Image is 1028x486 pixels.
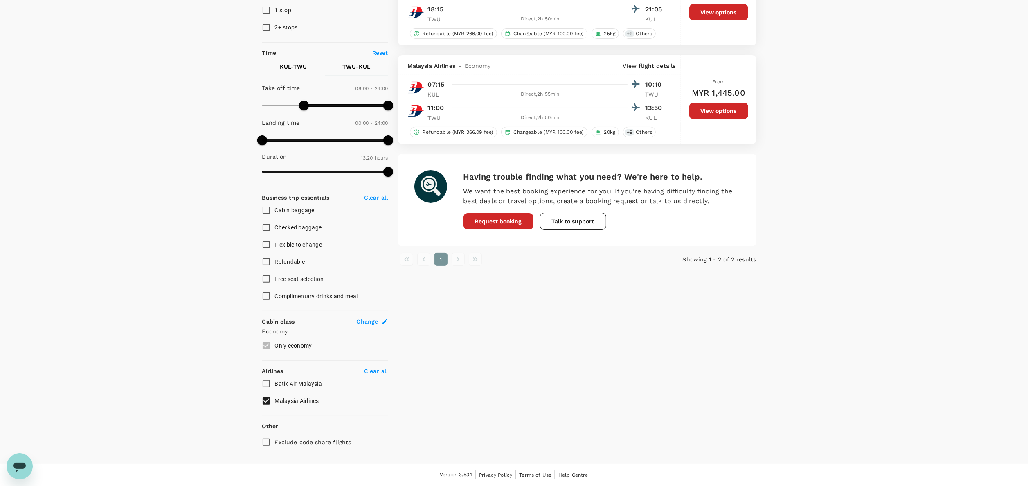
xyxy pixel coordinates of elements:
a: Privacy Policy [479,470,512,479]
a: Terms of Use [519,470,551,479]
span: 25kg [601,30,619,37]
div: Direct , 2h 50min [453,114,628,122]
nav: pagination navigation [398,253,637,266]
p: KUL [646,15,666,23]
img: MH [408,4,424,20]
span: 08:00 - 24:00 [355,85,388,91]
span: Economy [465,62,490,70]
span: Others [633,30,656,37]
p: Take off time [262,84,300,92]
p: Reset [372,49,388,57]
a: Help Centre [558,470,588,479]
p: Other [262,422,279,430]
span: Refundable [275,259,305,265]
div: Refundable (MYR 266.09 fee) [410,28,497,39]
span: 00:00 - 24:00 [355,120,388,126]
span: Cabin baggage [275,207,315,214]
p: 07:15 [428,80,445,90]
span: Free seat selection [275,276,324,282]
span: Changeable (MYR 100.00 fee) [511,129,587,136]
p: Exclude code share flights [275,438,351,446]
span: Terms of Use [519,472,551,478]
button: Request booking [463,213,533,229]
span: From [712,79,725,85]
p: KUL [646,114,666,122]
div: Refundable (MYR 366.09 fee) [410,127,497,137]
p: 21:05 [646,4,666,14]
span: 1 stop [275,7,292,13]
div: Direct , 2h 50min [453,15,628,23]
p: Clear all [364,367,388,375]
span: Changeable (MYR 100.00 fee) [511,30,587,37]
strong: Business trip essentials [262,194,330,201]
p: TWU - KUL [343,63,371,71]
p: 11:00 [428,103,444,113]
span: Complimentary drinks and meal [275,293,358,299]
span: Version 3.53.1 [440,471,472,479]
p: 10:10 [646,80,666,90]
span: 20kg [601,129,619,136]
span: - [455,62,465,70]
div: +9Others [623,28,656,39]
iframe: Button to launch messaging window [7,453,33,479]
p: 13:50 [646,103,666,113]
p: 18:15 [428,4,444,14]
div: Changeable (MYR 100.00 fee) [501,127,587,137]
p: Time [262,49,277,57]
span: Refundable (MYR 266.09 fee) [419,30,497,37]
p: KUL - TWU [280,63,307,71]
p: Economy [262,327,388,335]
p: Duration [262,153,287,161]
p: TWU [646,90,666,99]
p: TWU [428,114,448,122]
span: Malaysia Airlines [275,398,319,404]
h6: MYR 1,445.00 [692,86,745,99]
span: Checked baggage [275,224,322,231]
span: + 9 [625,30,634,37]
div: 20kg [592,127,619,137]
img: MH [408,103,424,119]
p: We want the best booking experience for you. If you're having difficulty finding the best deals o... [463,187,740,206]
span: 2+ stops [275,24,298,31]
span: Privacy Policy [479,472,512,478]
div: 25kg [592,28,619,39]
h6: Having trouble finding what you need? We're here to help. [463,170,740,183]
span: Only economy [275,342,312,349]
button: View options [689,4,748,20]
p: TWU [428,15,448,23]
p: Landing time [262,119,300,127]
button: View options [689,103,748,119]
strong: Cabin class [262,318,295,325]
span: Change [357,317,378,326]
button: Talk to support [540,213,606,230]
p: View flight details [623,62,676,70]
p: KUL [428,90,448,99]
div: Direct , 2h 55min [453,90,628,99]
strong: Airlines [262,368,283,374]
span: Malaysia Airlines [408,62,456,70]
span: Flexible to change [275,241,322,248]
span: Batik Air Malaysia [275,380,322,387]
p: Showing 1 - 2 of 2 results [637,255,756,263]
span: Refundable (MYR 366.09 fee) [419,129,497,136]
button: page 1 [434,253,448,266]
span: Others [633,129,656,136]
div: +9Others [623,127,656,137]
span: 13.20 hours [361,155,388,161]
p: Clear all [364,193,388,202]
div: Changeable (MYR 100.00 fee) [501,28,587,39]
img: MH [408,79,424,96]
span: + 9 [625,129,634,136]
span: Help Centre [558,472,588,478]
